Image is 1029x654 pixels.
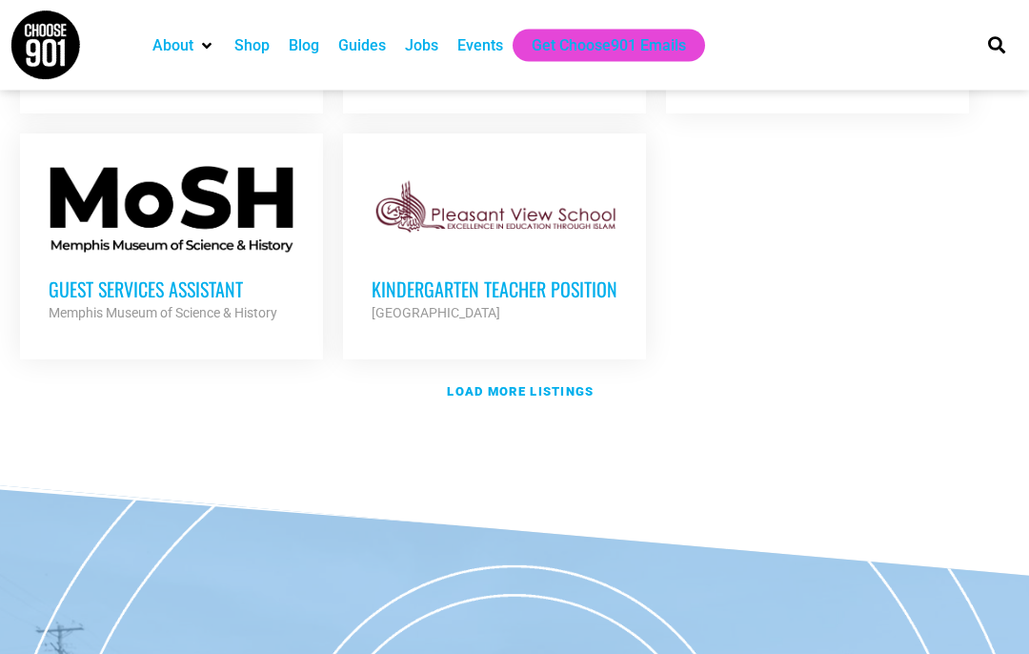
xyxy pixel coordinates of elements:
h3: Guest Services Assistant [49,277,294,302]
a: Get Choose901 Emails [532,34,686,57]
div: Search [981,30,1013,61]
a: Load more listings [10,371,1019,415]
a: Jobs [405,34,438,57]
a: Guides [338,34,386,57]
a: Blog [289,34,319,57]
h3: Kindergarten Teacher Position [372,277,617,302]
strong: Load more listings [447,385,594,399]
a: Shop [234,34,270,57]
nav: Main nav [143,30,960,62]
a: About [152,34,193,57]
strong: [GEOGRAPHIC_DATA] [372,306,500,321]
a: Guest Services Assistant Memphis Museum of Science & History [20,134,323,354]
a: Kindergarten Teacher Position [GEOGRAPHIC_DATA] [343,134,646,354]
a: Events [457,34,503,57]
div: About [143,30,225,62]
strong: Memphis Museum of Science & History [49,306,277,321]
